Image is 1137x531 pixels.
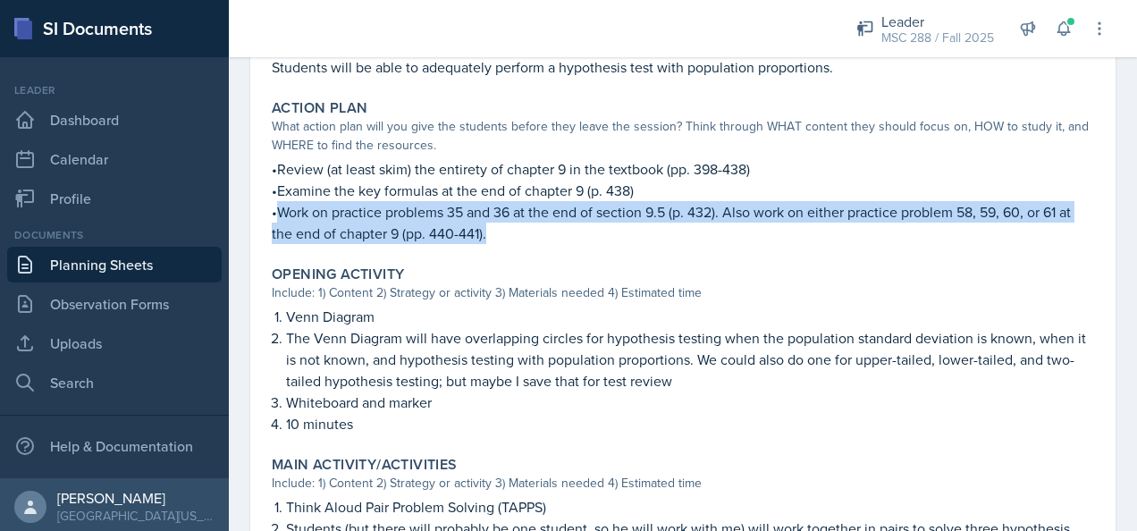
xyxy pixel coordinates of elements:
[272,474,1094,493] div: Include: 1) Content 2) Strategy or activity 3) Materials needed 4) Estimated time
[7,286,222,322] a: Observation Forms
[7,365,222,400] a: Search
[272,265,404,283] label: Opening Activity
[7,181,222,216] a: Profile
[286,306,1094,327] p: Venn Diagram
[57,489,215,507] div: [PERSON_NAME]
[57,507,215,525] div: [GEOGRAPHIC_DATA][US_STATE] in [GEOGRAPHIC_DATA]
[7,82,222,98] div: Leader
[7,247,222,282] a: Planning Sheets
[272,158,1094,180] p: •Review (at least skim) the entirety of chapter 9 in the textbook (pp. 398-438)
[286,392,1094,413] p: Whiteboard and marker
[881,11,994,32] div: Leader
[272,201,1094,244] p: •Work on practice problems 35 and 36 at the end of section 9.5 (p. 432). Also work on either prac...
[272,456,458,474] label: Main Activity/Activities
[7,102,222,138] a: Dashboard
[7,325,222,361] a: Uploads
[286,496,1094,518] p: Think Aloud Pair Problem Solving (TAPPS)
[286,327,1094,392] p: The Venn Diagram will have overlapping circles for hypothesis testing when the population standar...
[7,227,222,243] div: Documents
[7,141,222,177] a: Calendar
[881,29,994,47] div: MSC 288 / Fall 2025
[272,180,1094,201] p: •Examine the key formulas at the end of chapter 9 (p. 438)
[272,56,1094,78] p: Students will be able to adequately perform a hypothesis test with population proportions.
[272,99,367,117] label: Action Plan
[272,117,1094,155] div: What action plan will you give the students before they leave the session? Think through WHAT con...
[7,428,222,464] div: Help & Documentation
[272,283,1094,302] div: Include: 1) Content 2) Strategy or activity 3) Materials needed 4) Estimated time
[286,413,1094,434] p: 10 minutes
